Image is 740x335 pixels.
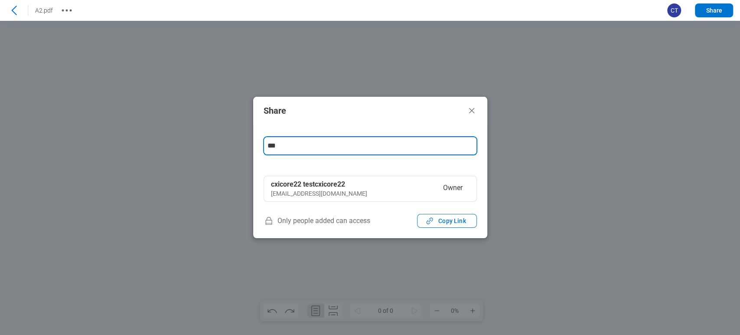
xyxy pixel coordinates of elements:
h2: Share [264,106,463,115]
form: form [264,137,477,165]
div: cxicore22 testcxicore22 [271,180,433,189]
button: Share [695,3,733,17]
span: CT [667,3,681,17]
h1: A2.pdf [35,6,53,15]
button: Close [466,105,477,116]
div: [EMAIL_ADDRESS][DOMAIN_NAME] [271,189,433,198]
span: Only people added can access [264,214,370,228]
button: More actions [60,3,74,17]
span: Copy Link [438,217,466,225]
span: Owner [436,180,469,198]
button: Copy Link [417,214,476,228]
